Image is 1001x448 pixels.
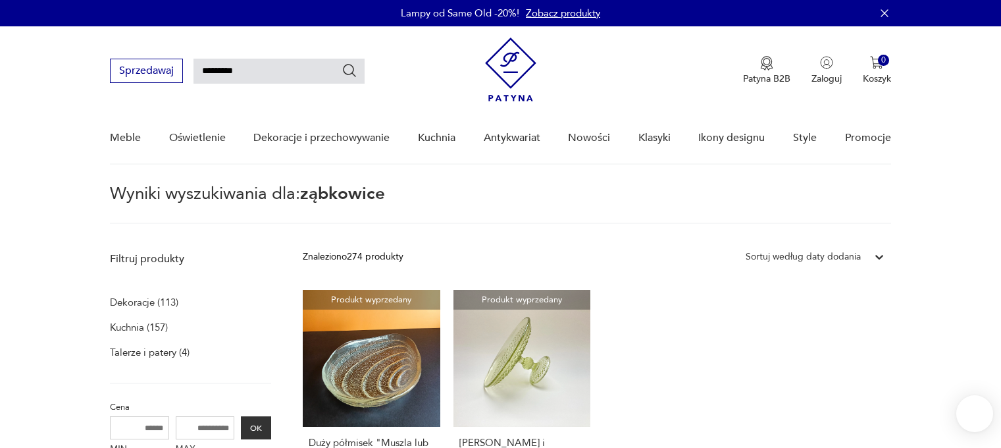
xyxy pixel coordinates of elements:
[878,55,889,66] div: 0
[863,56,891,85] button: 0Koszyk
[241,416,271,439] button: OK
[811,56,842,85] button: Zaloguj
[110,318,168,337] a: Kuchnia (157)
[956,395,993,432] iframe: Smartsupp widget button
[746,250,861,264] div: Sortuj według daty dodania
[793,113,817,163] a: Style
[870,56,883,69] img: Ikona koszyka
[110,113,141,163] a: Meble
[110,186,890,224] p: Wyniki wyszukiwania dla:
[743,72,790,85] p: Patyna B2B
[110,59,183,83] button: Sprzedawaj
[845,113,891,163] a: Promocje
[485,38,536,101] img: Patyna - sklep z meblami i dekoracjami vintage
[568,113,610,163] a: Nowości
[300,182,385,206] span: ząbkowice
[698,113,765,163] a: Ikony designu
[863,72,891,85] p: Koszyk
[743,56,790,85] button: Patyna B2B
[110,343,190,362] a: Talerze i patery (4)
[110,67,183,76] a: Sprzedawaj
[110,293,178,312] a: Dekoracje (113)
[303,250,403,264] div: Znaleziono 274 produkty
[484,113,540,163] a: Antykwariat
[110,400,271,414] p: Cena
[820,56,833,69] img: Ikonka użytkownika
[743,56,790,85] a: Ikona medaluPatyna B2B
[253,113,390,163] a: Dekoracje i przechowywanie
[342,63,357,78] button: Szukaj
[760,56,773,70] img: Ikona medalu
[401,7,519,20] p: Lampy od Same Old -20%!
[418,113,455,163] a: Kuchnia
[110,252,271,266] p: Filtruj produkty
[169,113,226,163] a: Oświetlenie
[526,7,600,20] a: Zobacz produkty
[638,113,671,163] a: Klasyki
[811,72,842,85] p: Zaloguj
